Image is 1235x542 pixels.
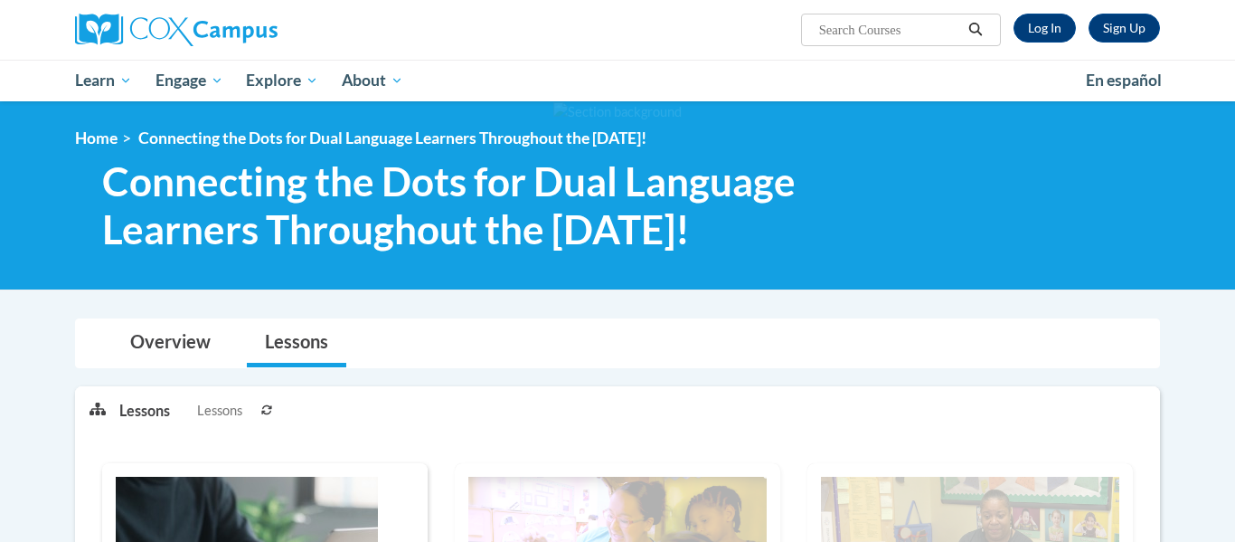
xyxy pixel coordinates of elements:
a: Engage [144,60,235,101]
a: Log In [1013,14,1076,43]
a: About [330,60,415,101]
img: Section background [553,102,682,122]
a: Home [75,128,118,147]
a: Overview [112,319,229,367]
a: Learn [63,60,144,101]
span: Connecting the Dots for Dual Language Learners Throughout the [DATE]! [102,157,910,253]
span: En español [1086,71,1162,90]
span: Connecting the Dots for Dual Language Learners Throughout the [DATE]! [138,128,646,147]
input: Search Courses [817,19,962,41]
a: Explore [234,60,330,101]
span: About [342,70,403,91]
a: Cox Campus [75,14,419,46]
span: Explore [246,70,318,91]
button: Search [962,19,989,41]
span: Engage [156,70,223,91]
p: Lessons [119,401,170,421]
span: Lessons [197,401,242,421]
a: En español [1074,62,1174,100]
a: Lessons [247,319,346,367]
a: Register [1089,14,1160,43]
span: Learn [75,70,132,91]
div: Main menu [48,60,1187,101]
img: Cox Campus [75,14,278,46]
